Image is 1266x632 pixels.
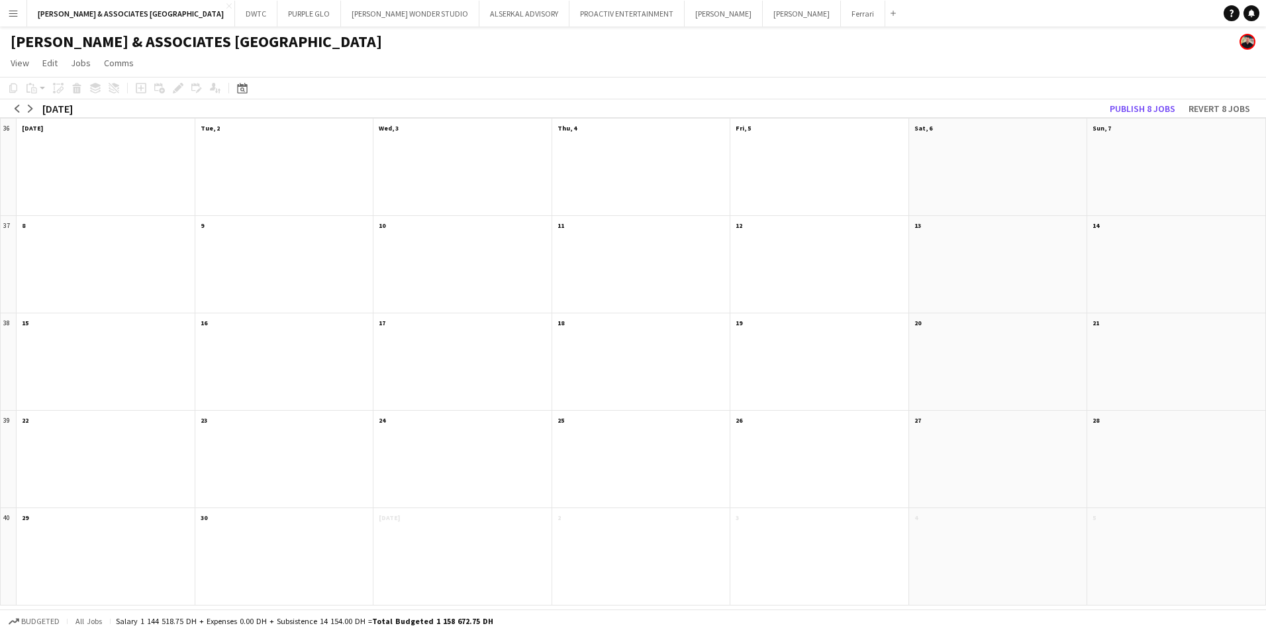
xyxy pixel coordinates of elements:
span: 25 [558,416,564,425]
span: Wed, 3 [379,124,399,132]
span: 22 [22,416,28,425]
span: [DATE] [22,124,43,132]
span: 3 [736,513,739,522]
span: 29 [22,513,28,522]
span: 13 [914,221,921,230]
button: Publish 8 jobs [1104,100,1181,117]
button: Budgeted [7,614,62,629]
span: [DATE] [379,513,400,522]
span: Edit [42,57,58,69]
span: 24 [379,416,385,425]
span: Tue, 2 [201,124,220,132]
span: 2 [558,513,561,522]
div: Salary 1 144 518.75 DH + Expenses 0.00 DH + Subsistence 14 154.00 DH = [116,616,493,626]
span: 16 [201,319,207,327]
button: [PERSON_NAME] [763,1,841,26]
span: Sat, 6 [914,124,932,132]
a: Jobs [66,54,96,72]
div: 36 [1,119,17,216]
span: 5 [1093,513,1096,522]
button: [PERSON_NAME] [685,1,763,26]
button: Revert 8 jobs [1183,100,1255,117]
button: ALSERKAL ADVISORY [479,1,569,26]
span: Fri, 5 [736,124,751,132]
span: 11 [558,221,564,230]
a: Comms [99,54,139,72]
span: 14 [1093,221,1099,230]
span: 28 [1093,416,1099,425]
span: 8 [22,221,25,230]
span: 23 [201,416,207,425]
a: View [5,54,34,72]
a: Edit [37,54,63,72]
span: 12 [736,221,742,230]
div: 39 [1,411,17,508]
span: Thu, 4 [558,124,577,132]
span: 21 [1093,319,1099,327]
button: Ferrari [841,1,885,26]
button: [PERSON_NAME] & ASSOCIATES [GEOGRAPHIC_DATA] [27,1,235,26]
div: 38 [1,313,17,411]
button: PURPLE GLO [277,1,341,26]
button: PROACTIV ENTERTAINMENT [569,1,685,26]
div: 40 [1,508,17,606]
span: Sun, 7 [1093,124,1111,132]
span: 30 [201,513,207,522]
span: 15 [22,319,28,327]
button: DWTC [235,1,277,26]
span: 19 [736,319,742,327]
span: 4 [914,513,918,522]
div: [DATE] [42,102,73,115]
span: 20 [914,319,921,327]
span: 26 [736,416,742,425]
app-user-avatar: Glenn Lloyd [1240,34,1255,50]
span: 17 [379,319,385,327]
h1: [PERSON_NAME] & ASSOCIATES [GEOGRAPHIC_DATA] [11,32,382,52]
span: 27 [914,416,921,425]
div: 37 [1,216,17,313]
span: 9 [201,221,204,230]
span: 10 [379,221,385,230]
span: Comms [104,57,134,69]
span: All jobs [73,616,105,626]
span: Total Budgeted 1 158 672.75 DH [372,616,493,626]
button: [PERSON_NAME] WONDER STUDIO [341,1,479,26]
span: Budgeted [21,617,60,626]
span: Jobs [71,57,91,69]
span: 18 [558,319,564,327]
span: View [11,57,29,69]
